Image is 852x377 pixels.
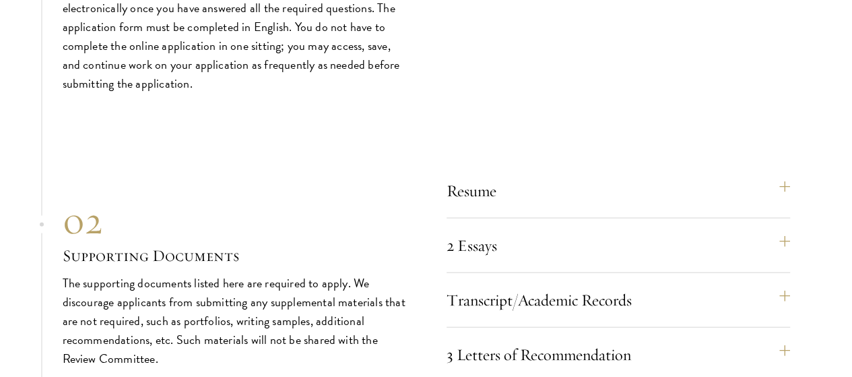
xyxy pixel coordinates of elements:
[63,274,406,368] p: The supporting documents listed here are required to apply. We discourage applicants from submitt...
[447,284,790,316] button: Transcript/Academic Records
[63,197,406,244] div: 02
[447,339,790,371] button: 3 Letters of Recommendation
[63,244,406,267] h3: Supporting Documents
[447,229,790,262] button: 2 Essays
[447,175,790,207] button: Resume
